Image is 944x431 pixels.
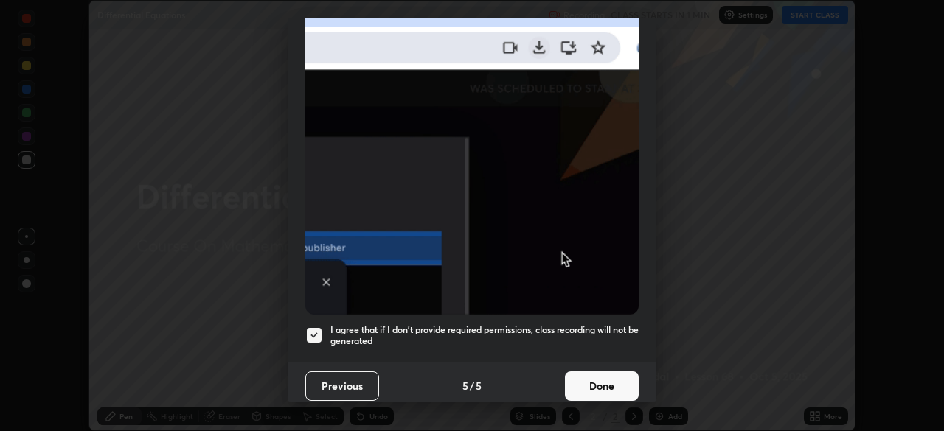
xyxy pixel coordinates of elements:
[305,371,379,401] button: Previous
[565,371,639,401] button: Done
[470,378,474,393] h4: /
[330,324,639,347] h5: I agree that if I don't provide required permissions, class recording will not be generated
[476,378,482,393] h4: 5
[462,378,468,393] h4: 5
